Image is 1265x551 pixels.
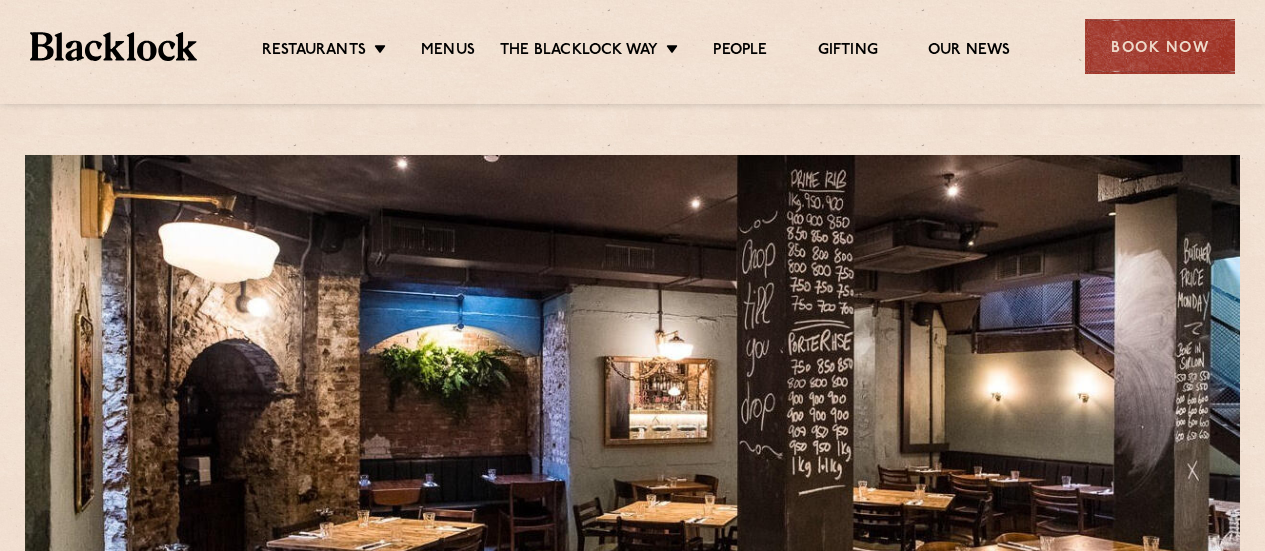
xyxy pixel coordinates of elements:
img: BL_Textured_Logo-footer-cropped.svg [30,32,197,60]
a: Restaurants [262,41,366,63]
div: Book Now [1085,19,1235,74]
a: Gifting [818,41,878,63]
a: Menus [421,41,475,63]
a: Our News [928,41,1011,63]
a: The Blacklock Way [500,41,658,63]
a: People [713,41,767,63]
